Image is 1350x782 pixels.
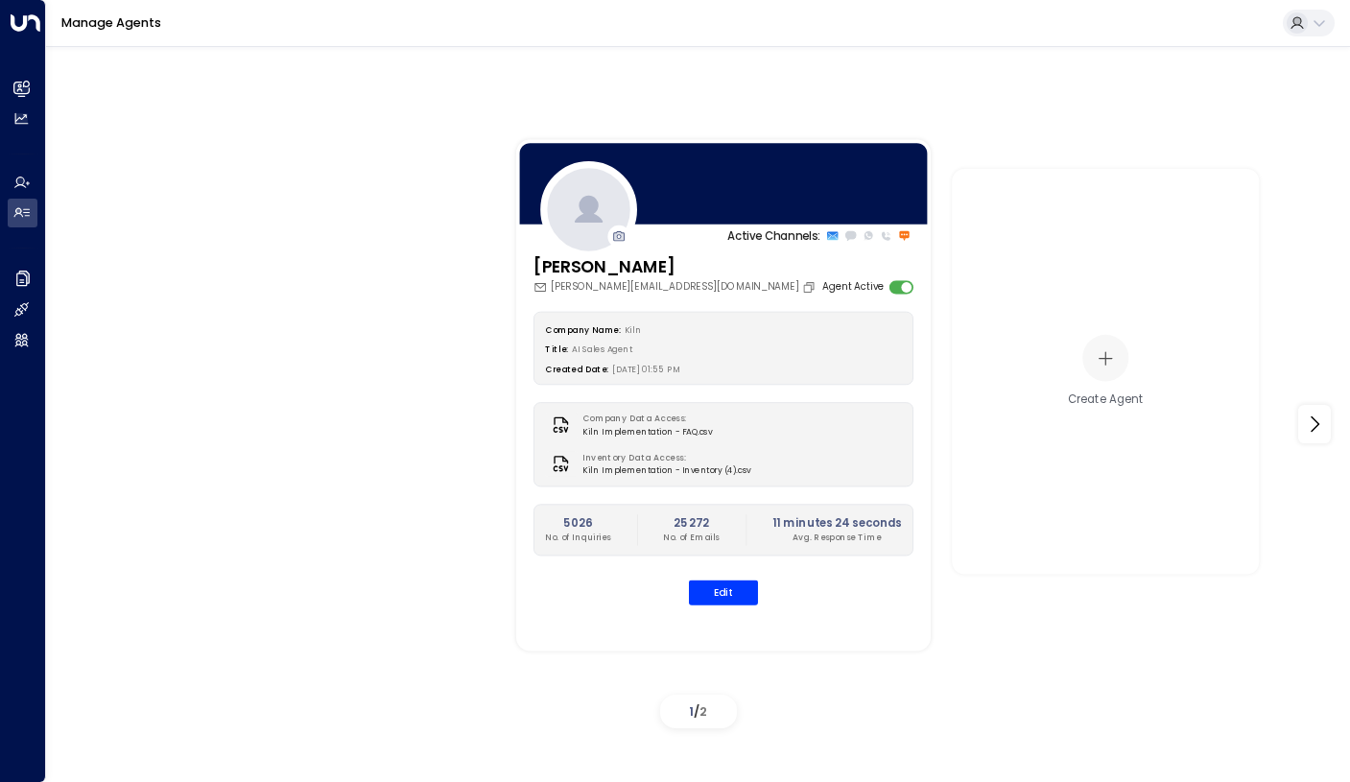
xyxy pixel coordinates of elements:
label: Company Name: [545,324,620,336]
span: 2 [699,703,707,720]
h2: 25272 [663,514,720,531]
a: Manage Agents [61,14,161,31]
div: [PERSON_NAME][EMAIL_ADDRESS][DOMAIN_NAME] [533,280,819,295]
button: Edit [689,580,758,604]
span: Kiln Implementation - FAQ.csv [582,425,712,438]
label: Created Date: [545,363,608,374]
p: Active Channels: [727,227,820,244]
span: [DATE] 01:55 PM [612,363,679,374]
label: Agent Active [822,280,885,295]
span: AI Sales Agent [572,344,632,355]
span: Kiln [625,324,641,336]
p: Avg. Response Time [772,532,902,544]
label: Company Data Access: [582,413,705,425]
p: No. of Emails [663,532,720,544]
h3: [PERSON_NAME] [533,255,819,280]
button: Copy [802,280,819,294]
div: Create Agent [1068,391,1143,408]
label: Inventory Data Access: [582,452,744,464]
label: Title: [545,344,567,355]
h2: 11 minutes 24 seconds [772,514,902,531]
span: Kiln Implementation - Inventory (4).csv [582,464,751,477]
p: No. of Inquiries [545,532,610,544]
div: / [660,695,737,728]
h2: 5026 [545,514,610,531]
span: 1 [689,703,694,720]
